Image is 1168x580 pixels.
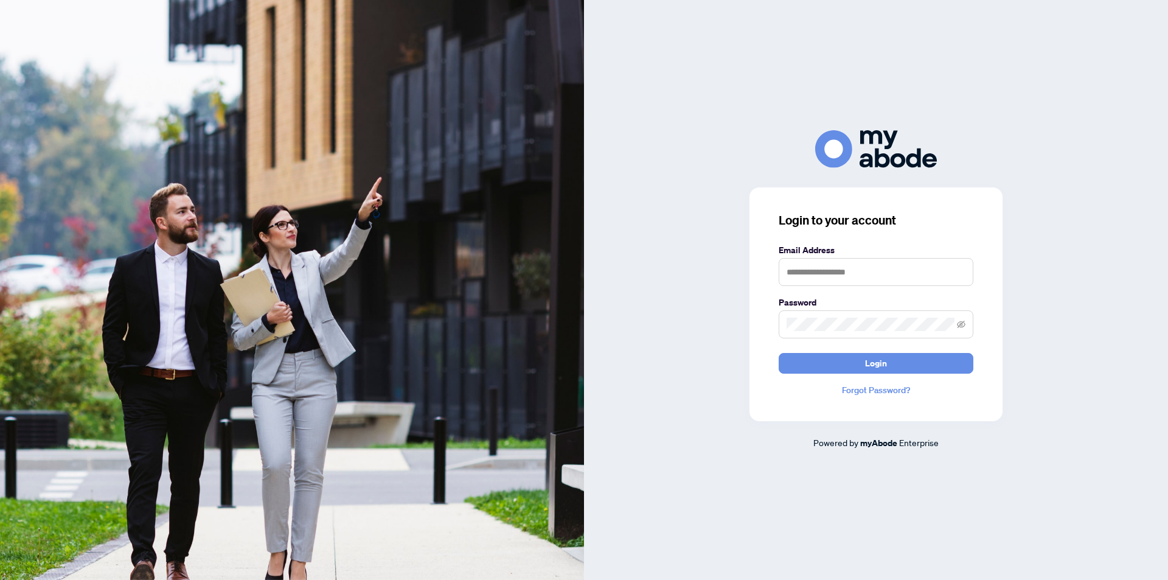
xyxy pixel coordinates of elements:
span: Powered by [813,437,858,448]
span: eye-invisible [957,320,965,329]
span: Login [865,354,887,373]
span: Enterprise [899,437,939,448]
img: ma-logo [815,130,937,167]
button: Login [779,353,973,374]
label: Password [779,296,973,309]
h3: Login to your account [779,212,973,229]
a: myAbode [860,436,897,450]
a: Forgot Password? [779,383,973,397]
label: Email Address [779,243,973,257]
